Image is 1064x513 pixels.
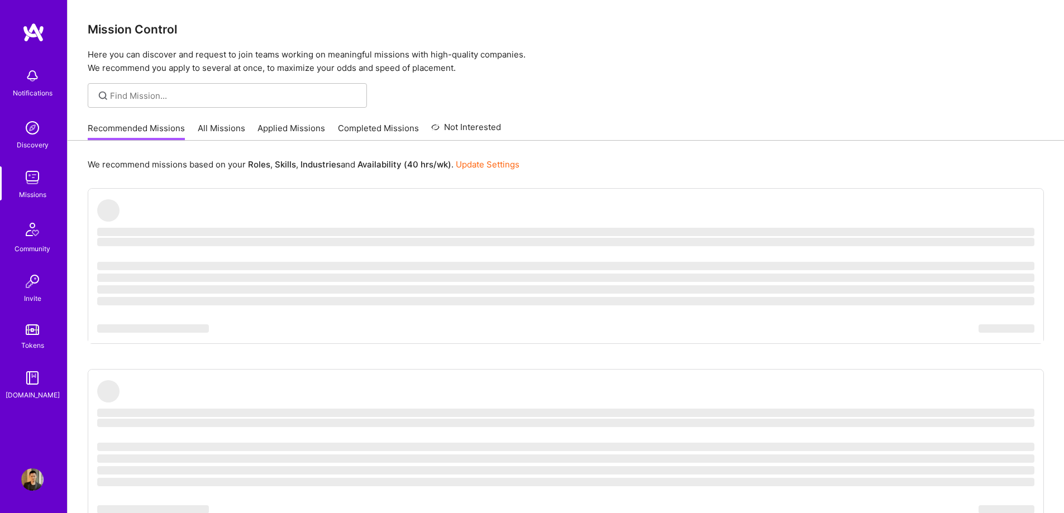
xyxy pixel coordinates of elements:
[19,216,46,243] img: Community
[18,468,46,491] a: User Avatar
[22,22,45,42] img: logo
[6,389,60,401] div: [DOMAIN_NAME]
[88,159,519,170] p: We recommend missions based on your , , and .
[300,159,341,170] b: Industries
[13,87,53,99] div: Notifications
[456,159,519,170] a: Update Settings
[21,339,44,351] div: Tokens
[21,117,44,139] img: discovery
[19,189,46,200] div: Missions
[338,122,419,141] a: Completed Missions
[431,121,501,141] a: Not Interested
[17,139,49,151] div: Discovery
[21,367,44,389] img: guide book
[257,122,325,141] a: Applied Missions
[21,270,44,293] img: Invite
[24,293,41,304] div: Invite
[88,48,1044,75] p: Here you can discover and request to join teams working on meaningful missions with high-quality ...
[357,159,451,170] b: Availability (40 hrs/wk)
[21,468,44,491] img: User Avatar
[110,90,359,102] input: Find Mission...
[88,122,185,141] a: Recommended Missions
[15,243,50,255] div: Community
[97,89,109,102] i: icon SearchGrey
[88,22,1044,36] h3: Mission Control
[26,324,39,335] img: tokens
[21,65,44,87] img: bell
[248,159,270,170] b: Roles
[275,159,296,170] b: Skills
[198,122,245,141] a: All Missions
[21,166,44,189] img: teamwork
